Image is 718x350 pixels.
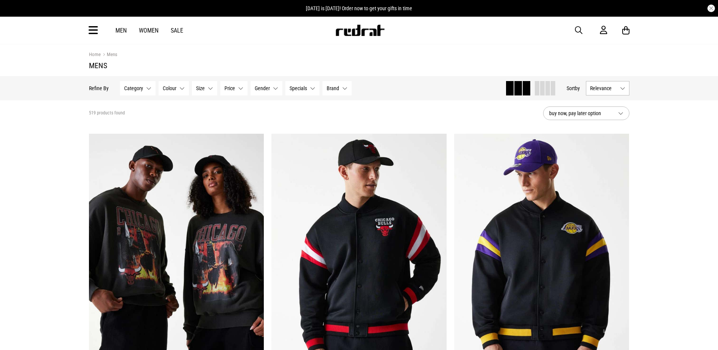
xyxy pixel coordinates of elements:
[163,85,176,91] span: Colour
[139,27,159,34] a: Women
[255,85,270,91] span: Gender
[322,81,352,95] button: Brand
[543,106,629,120] button: buy now, pay later option
[586,81,629,95] button: Relevance
[171,27,183,34] a: Sale
[220,81,248,95] button: Price
[89,110,125,116] span: 519 products found
[567,84,580,93] button: Sortby
[196,85,205,91] span: Size
[335,25,385,36] img: Redrat logo
[575,85,580,91] span: by
[306,5,412,11] span: [DATE] is [DATE]! Order now to get your gifts in time
[549,109,612,118] span: buy now, pay later option
[159,81,189,95] button: Colour
[290,85,307,91] span: Specials
[124,85,143,91] span: Category
[224,85,235,91] span: Price
[89,61,629,70] h1: Mens
[89,85,109,91] p: Refine By
[192,81,217,95] button: Size
[285,81,319,95] button: Specials
[590,85,617,91] span: Relevance
[115,27,127,34] a: Men
[327,85,339,91] span: Brand
[101,52,117,59] a: Mens
[251,81,282,95] button: Gender
[89,52,101,57] a: Home
[120,81,156,95] button: Category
